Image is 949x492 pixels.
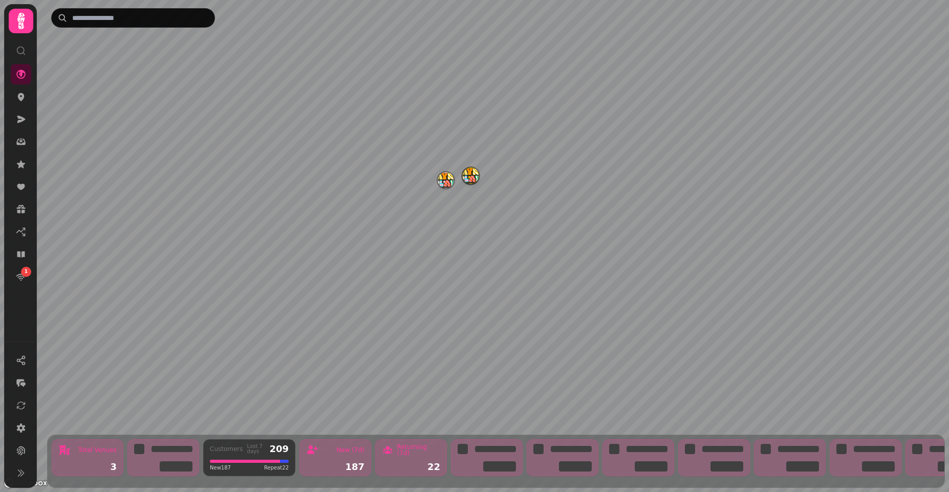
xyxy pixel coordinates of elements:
[210,464,231,472] span: New 187
[397,444,440,456] div: Returning (7d)
[463,167,479,187] div: Map marker
[25,268,28,275] span: 1
[210,446,243,452] div: Customers
[11,267,31,287] a: 1
[3,477,48,489] a: Mapbox logo
[78,447,117,453] div: Total Venues
[462,168,479,187] div: Map marker
[463,167,479,184] button: Fayre Play venue
[306,462,364,472] div: 187
[264,464,289,472] span: Repeat 22
[462,168,479,184] button: Fayre Play Free Wifi EDI
[382,462,440,472] div: 22
[58,462,117,472] div: 3
[336,447,364,453] div: New (7d)
[247,444,266,454] div: Last 7 days
[438,172,454,188] button: Fayre Play Free Wifi GLA
[269,444,289,454] div: 209
[438,172,454,191] div: Map marker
